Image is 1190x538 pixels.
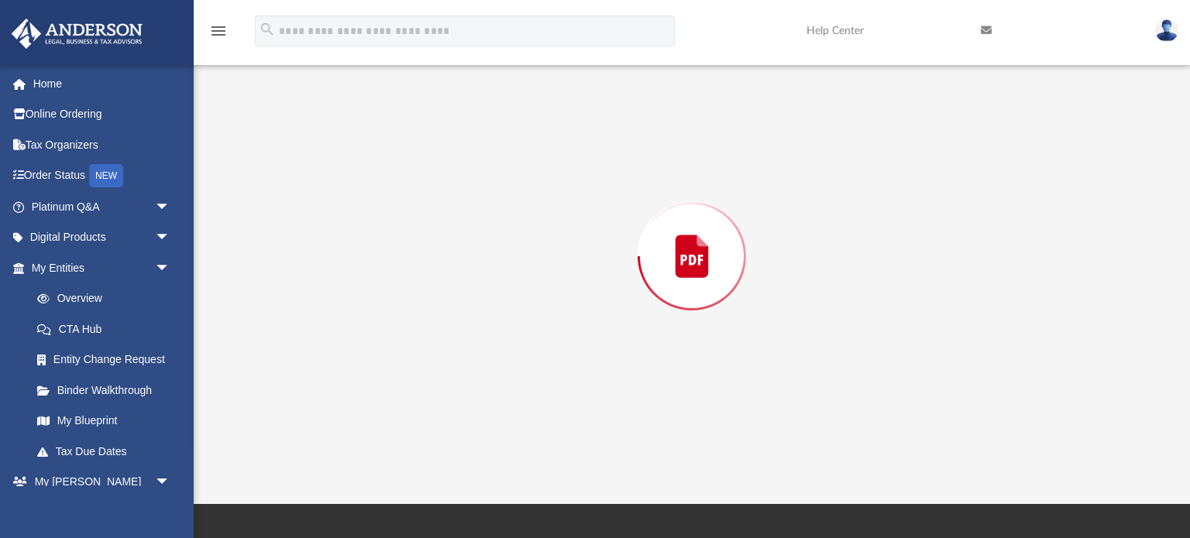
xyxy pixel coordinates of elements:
a: Entity Change Request [22,344,194,375]
img: Anderson Advisors Platinum Portal [7,19,147,49]
div: Preview [243,15,1140,456]
a: Order StatusNEW [11,160,194,192]
a: Online Ordering [11,99,194,130]
span: arrow_drop_down [155,467,186,499]
a: Digital Productsarrow_drop_down [11,222,194,253]
a: My Entitiesarrow_drop_down [11,252,194,283]
i: menu [209,22,228,40]
a: Tax Organizers [11,129,194,160]
a: CTA Hub [22,314,194,344]
span: arrow_drop_down [155,191,186,223]
a: Binder Walkthrough [22,375,194,406]
span: arrow_drop_down [155,222,186,254]
i: search [259,21,276,38]
a: Overview [22,283,194,314]
a: My Blueprint [22,406,186,437]
a: Platinum Q&Aarrow_drop_down [11,191,194,222]
div: NEW [89,164,123,187]
a: My [PERSON_NAME] Teamarrow_drop_down [11,467,186,516]
a: Home [11,68,194,99]
a: menu [209,29,228,40]
img: User Pic [1155,19,1178,42]
span: arrow_drop_down [155,252,186,284]
a: Tax Due Dates [22,436,194,467]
